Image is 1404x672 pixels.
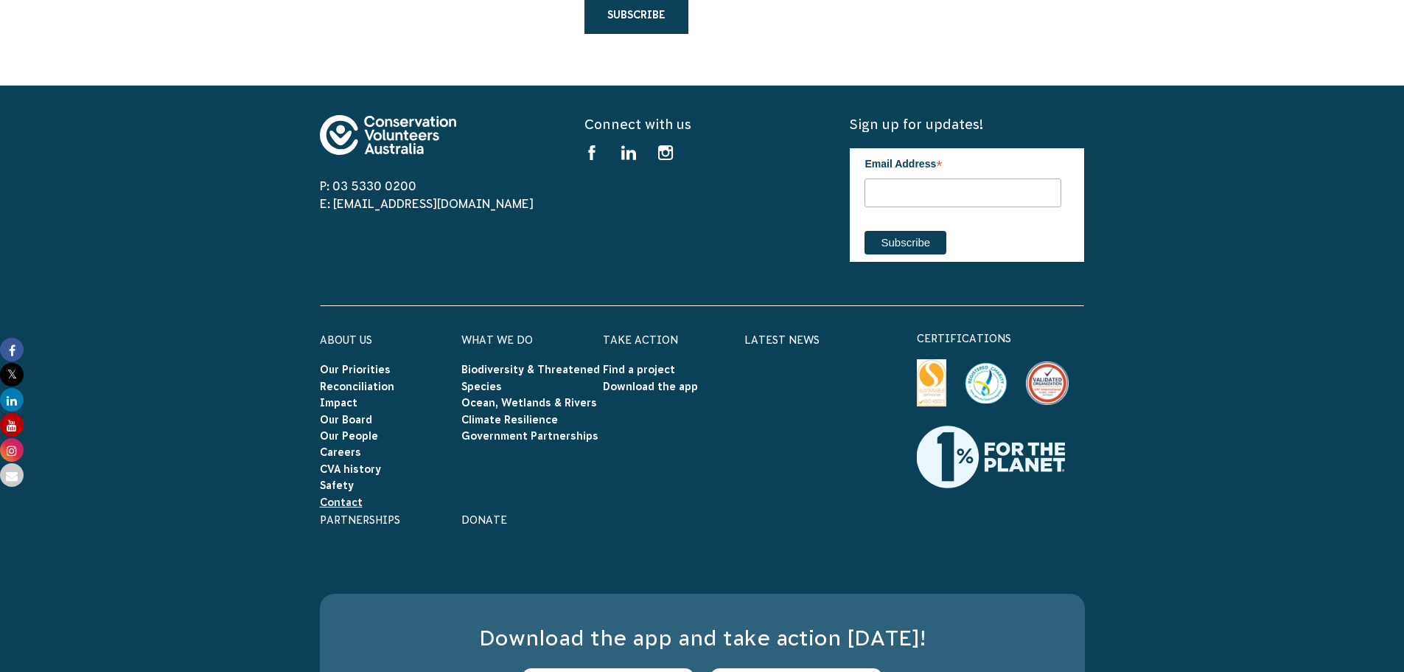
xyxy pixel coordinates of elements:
h5: Sign up for updates! [850,115,1084,134]
a: Ocean, Wetlands & Rivers [461,397,597,409]
a: Latest News [744,334,820,346]
a: CVA history [320,463,381,475]
a: P: 03 5330 0200 [320,179,416,193]
h3: Download the app and take action [DATE]! [349,623,1055,654]
a: Careers [320,446,361,458]
a: Download the app [603,381,698,392]
a: Donate [461,514,507,526]
a: What We Do [461,334,533,346]
a: Reconciliation [320,381,394,392]
a: Climate Resilience [461,414,558,426]
a: About Us [320,334,372,346]
a: E: [EMAIL_ADDRESS][DOMAIN_NAME] [320,197,534,210]
a: Our Board [320,414,372,426]
label: Email Address [865,148,1061,176]
a: Contact [320,496,363,508]
a: Government Partnerships [461,430,598,442]
a: Biodiversity & Threatened Species [461,364,600,392]
a: Our Priorities [320,364,391,375]
a: Safety [320,479,354,491]
a: Take Action [603,334,678,346]
a: Our People [320,430,378,442]
a: Partnerships [320,514,400,526]
input: Subscribe [865,231,946,254]
a: Find a project [603,364,675,375]
img: logo-footer.svg [320,115,456,155]
h5: Connect with us [584,115,819,134]
p: certifications [917,330,1085,347]
a: Impact [320,397,357,409]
